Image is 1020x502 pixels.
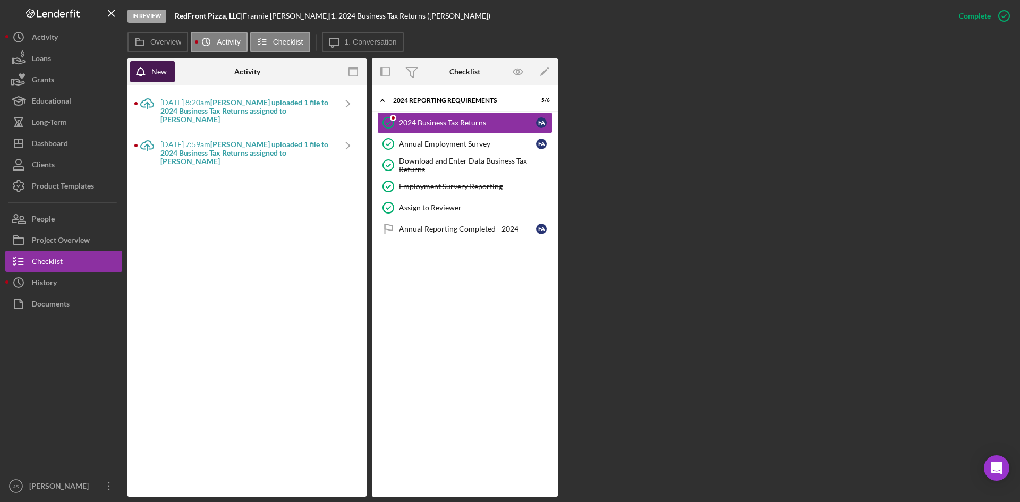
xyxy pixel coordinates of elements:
div: Download and Enter Data Business Tax Returns [399,157,552,174]
text: JS [13,483,19,489]
button: Complete [948,5,1015,27]
div: People [32,208,55,232]
button: JS[PERSON_NAME] [5,475,122,497]
button: Checklist [5,251,122,272]
div: History [32,272,57,296]
div: In Review [127,10,166,23]
div: Assign to Reviewer [399,203,552,212]
button: History [5,272,122,293]
a: Assign to Reviewer [377,197,552,218]
div: F A [536,139,547,149]
div: F A [536,117,547,128]
button: Long-Term [5,112,122,133]
div: New [151,61,167,82]
b: [PERSON_NAME] uploaded 1 file to 2024 Business Tax Returns assigned to [PERSON_NAME] [160,140,328,166]
a: Download and Enter Data Business Tax Returns [377,155,552,176]
div: [DATE] 7:59am [160,140,335,166]
div: 2024 Business Tax Returns [399,118,536,127]
button: New [130,61,175,82]
div: 5 / 6 [531,97,550,104]
button: Grants [5,69,122,90]
div: Complete [959,5,991,27]
div: [PERSON_NAME] [27,475,96,499]
button: Documents [5,293,122,314]
div: Checklist [32,251,63,275]
label: Activity [217,38,240,46]
div: 2024 Reporting Requirements [393,97,523,104]
div: Dashboard [32,133,68,157]
button: Dashboard [5,133,122,154]
button: Clients [5,154,122,175]
div: 1. 2024 Business Tax Returns ([PERSON_NAME]) [331,12,490,20]
a: 2024 Business Tax ReturnsFA [377,112,552,133]
div: Educational [32,90,71,114]
button: Loans [5,48,122,69]
button: People [5,208,122,229]
label: 1. Conversation [345,38,397,46]
div: Activity [32,27,58,50]
button: Product Templates [5,175,122,197]
div: Documents [32,293,70,317]
button: Checklist [250,32,310,52]
button: Activity [191,32,247,52]
div: Employment Survery Reporting [399,182,552,191]
div: Long-Term [32,112,67,135]
button: Educational [5,90,122,112]
div: [DATE] 8:20am [160,98,335,124]
div: Annual Reporting Completed - 2024 [399,225,536,233]
div: Loans [32,48,51,72]
button: Overview [127,32,188,52]
b: RedFront Pizza, LLC [175,11,241,20]
a: [DATE] 7:59am[PERSON_NAME] uploaded 1 file to 2024 Business Tax Returns assigned to [PERSON_NAME] [134,132,361,174]
a: Annual Employment SurveyFA [377,133,552,155]
div: Activity [234,67,260,76]
button: Activity [5,27,122,48]
div: | [175,12,243,20]
b: [PERSON_NAME] uploaded 1 file to 2024 Business Tax Returns assigned to [PERSON_NAME] [160,98,328,124]
a: Employment Survery Reporting [377,176,552,197]
div: Open Intercom Messenger [984,455,1009,481]
label: Overview [150,38,181,46]
div: Checklist [449,67,480,76]
div: F A [536,224,547,234]
div: Project Overview [32,229,90,253]
div: Product Templates [32,175,94,199]
div: Grants [32,69,54,93]
button: Project Overview [5,229,122,251]
div: Frannie [PERSON_NAME] | [243,12,331,20]
div: Annual Employment Survey [399,140,536,148]
a: Annual Reporting Completed - 2024FA [377,218,552,240]
div: Clients [32,154,55,178]
button: 1. Conversation [322,32,404,52]
a: [DATE] 8:20am[PERSON_NAME] uploaded 1 file to 2024 Business Tax Returns assigned to [PERSON_NAME] [134,90,361,132]
label: Checklist [273,38,303,46]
